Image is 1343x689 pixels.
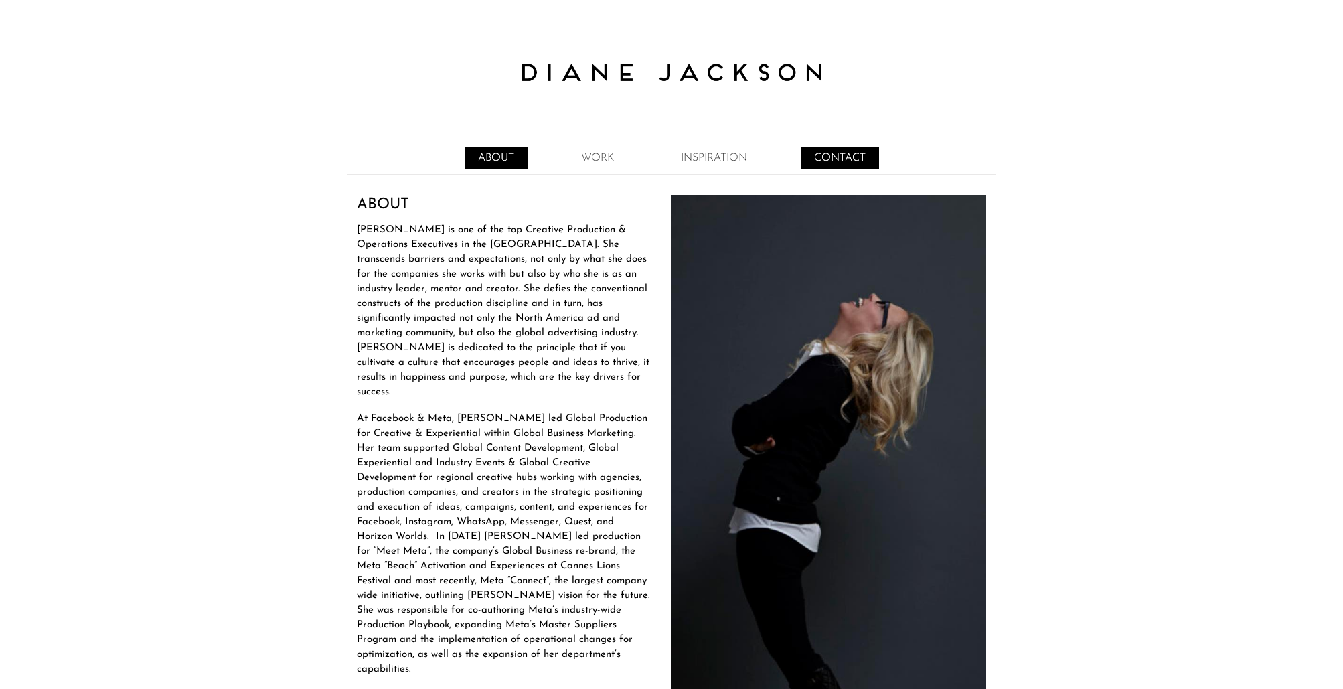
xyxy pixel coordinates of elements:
p: [PERSON_NAME] is one of the top Creative Production & Operations Executives in the [GEOGRAPHIC_DA... [357,223,986,400]
img: Diane Jackson [504,42,839,104]
a: CONTACT [801,147,879,169]
p: At Facebook & Meta, [PERSON_NAME] led Global Production for Creative & Experiential within Global... [357,412,986,677]
a: WORK [568,147,627,169]
h3: ABOUT [357,195,986,214]
a: ABOUT [465,147,528,169]
a: INSPIRATION [667,147,761,169]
